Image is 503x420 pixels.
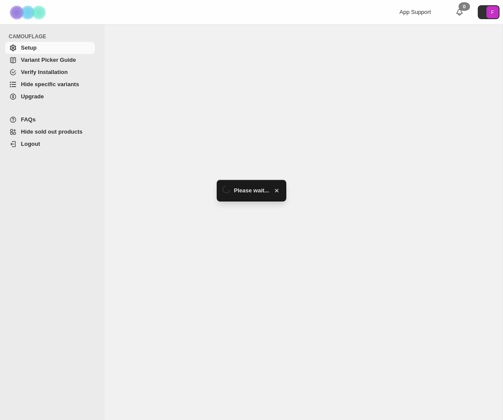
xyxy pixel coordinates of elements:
[399,9,431,15] span: App Support
[5,114,95,126] a: FAQs
[5,42,95,54] a: Setup
[5,78,95,91] a: Hide specific variants
[21,69,68,75] span: Verify Installation
[21,57,76,63] span: Variant Picker Guide
[21,141,40,147] span: Logout
[7,0,50,24] img: Camouflage
[5,54,95,66] a: Variant Picker Guide
[21,44,37,51] span: Setup
[5,66,95,78] a: Verify Installation
[455,8,464,17] a: 0
[21,116,36,123] span: FAQs
[478,5,500,19] button: Avatar with initials F
[459,2,470,11] div: 0
[21,128,83,135] span: Hide sold out products
[486,6,499,18] span: Avatar with initials F
[9,33,98,40] span: CAMOUFLAGE
[5,91,95,103] a: Upgrade
[234,186,269,195] span: Please wait...
[5,138,95,150] a: Logout
[21,81,79,87] span: Hide specific variants
[491,10,494,15] text: F
[21,93,44,100] span: Upgrade
[5,126,95,138] a: Hide sold out products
